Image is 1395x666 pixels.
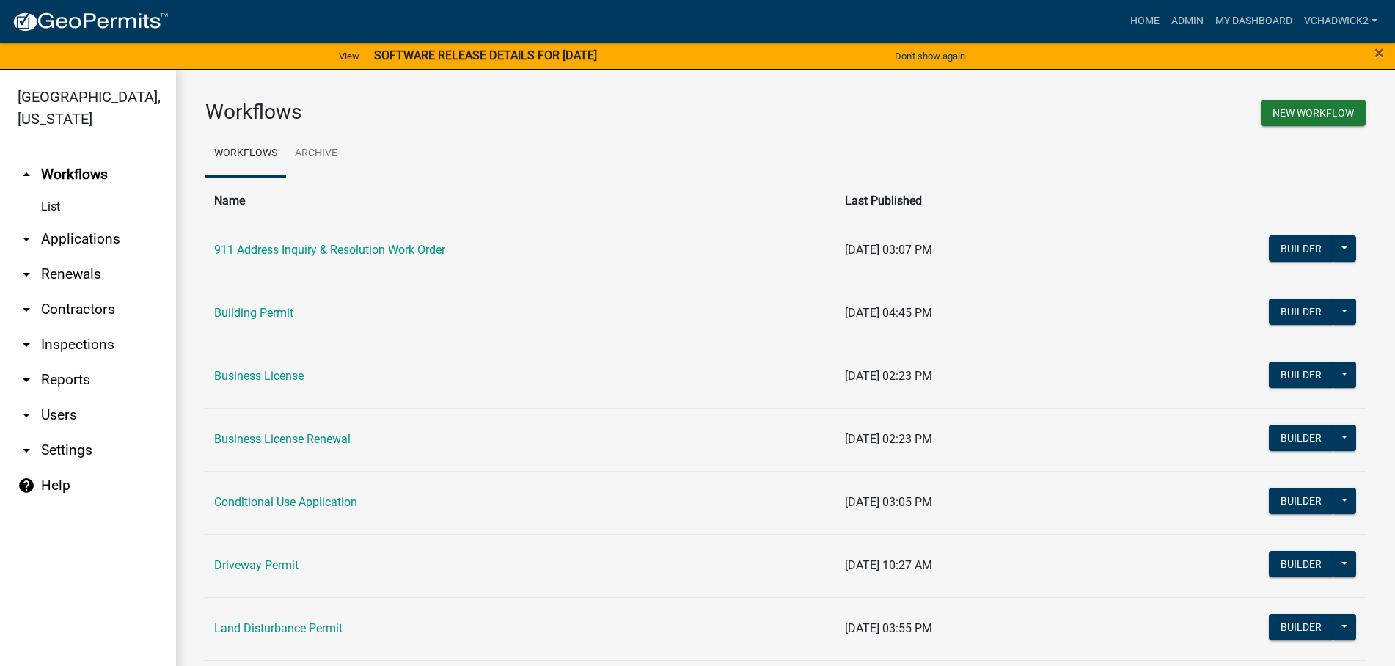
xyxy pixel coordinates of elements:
th: Last Published [836,183,1099,219]
button: Don't show again [889,44,971,68]
a: Archive [286,131,346,178]
a: VChadwick2 [1298,7,1383,35]
a: Conditional Use Application [214,495,357,509]
button: Builder [1269,425,1333,451]
i: arrow_drop_down [18,406,35,424]
a: Admin [1165,7,1209,35]
a: Business License [214,369,304,383]
strong: SOFTWARE RELEASE DETAILS FOR [DATE] [374,48,597,62]
a: Business License Renewal [214,432,351,446]
button: Builder [1269,551,1333,577]
button: Builder [1269,488,1333,514]
h3: Workflows [205,100,775,125]
i: arrow_drop_down [18,442,35,459]
a: Driveway Permit [214,558,299,572]
th: Name [205,183,836,219]
button: Builder [1269,299,1333,325]
i: arrow_drop_up [18,166,35,183]
span: [DATE] 03:07 PM [845,243,932,257]
a: Home [1124,7,1165,35]
a: Land Disturbance Permit [214,621,343,635]
span: [DATE] 03:55 PM [845,621,932,635]
span: [DATE] 03:05 PM [845,495,932,509]
button: Builder [1269,235,1333,262]
button: New Workflow [1261,100,1366,126]
a: My Dashboard [1209,7,1298,35]
button: Builder [1269,362,1333,388]
span: [DATE] 02:23 PM [845,432,932,446]
span: × [1374,43,1384,63]
button: Close [1374,44,1384,62]
i: arrow_drop_down [18,230,35,248]
i: help [18,477,35,494]
a: View [333,44,365,68]
span: [DATE] 04:45 PM [845,306,932,320]
i: arrow_drop_down [18,371,35,389]
span: [DATE] 02:23 PM [845,369,932,383]
a: Building Permit [214,306,293,320]
i: arrow_drop_down [18,266,35,283]
i: arrow_drop_down [18,301,35,318]
i: arrow_drop_down [18,336,35,354]
a: Workflows [205,131,286,178]
a: 911 Address Inquiry & Resolution Work Order [214,243,445,257]
button: Builder [1269,614,1333,640]
span: [DATE] 10:27 AM [845,558,932,572]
